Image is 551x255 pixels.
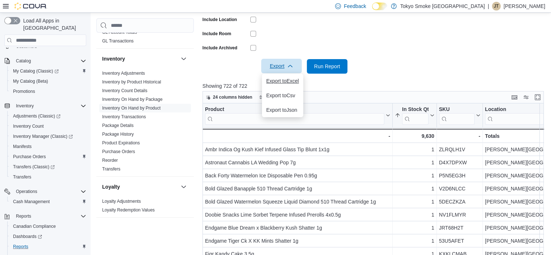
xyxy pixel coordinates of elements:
div: Julie Thorkelson [492,2,501,11]
span: Feedback [344,3,366,10]
span: Operations [16,189,37,194]
span: Inventory On Hand by Product [102,105,160,111]
div: SKU [439,106,474,113]
span: JT [494,2,498,11]
a: Cash Management [10,197,53,206]
span: Purchase Orders [10,152,86,161]
div: [PERSON_NAME][GEOGRAPHIC_DATA] [485,223,550,232]
div: Back Forty Watermelon Ice Disposable Pen 0.95g [205,171,390,180]
span: Reorder [102,157,118,163]
span: Inventory Transactions [102,114,146,120]
button: Run Report [307,59,347,74]
a: Package History [102,132,134,137]
button: Loyalty [179,182,188,191]
span: Export to Json [266,107,299,113]
a: Purchase Orders [102,149,135,154]
button: Transfers [7,172,89,182]
a: Reorder [102,158,118,163]
div: [PERSON_NAME][GEOGRAPHIC_DATA] [485,158,550,167]
button: Catalog [13,57,34,65]
label: Include Location [203,17,237,22]
div: In Stock Qty [402,106,429,125]
h3: Inventory [102,55,125,62]
button: Product [205,106,390,125]
p: | [488,2,489,11]
span: Export to Excel [266,78,299,84]
span: Inventory Adjustments [102,70,145,76]
span: Inventory Count [13,123,44,129]
a: Transfers (Classic) [7,162,89,172]
div: 1 [395,197,434,206]
span: Loyalty Redemption Values [102,207,155,213]
span: Manifests [13,144,32,149]
span: Operations [13,187,86,196]
button: Operations [1,186,89,197]
a: Manifests [10,142,34,151]
input: Dark Mode [372,3,387,10]
a: Inventory Count [10,122,47,131]
a: Inventory Manager (Classic) [7,131,89,141]
a: Transfers (Classic) [10,163,58,171]
button: Inventory [179,54,188,63]
button: Catalog [1,56,89,66]
p: Showing 722 of 722 [203,82,547,90]
div: Inventory [96,69,194,176]
button: Reports [1,211,89,221]
div: 1 [395,223,434,232]
button: Inventory Count [7,121,89,131]
a: Dashboards [10,232,45,241]
span: Reports [10,242,86,251]
p: [PERSON_NAME] [504,2,545,11]
div: 1 [395,237,434,245]
span: Cash Management [10,197,86,206]
div: Ambr Indica Og Kush Kief Infused Glass Tip Blunt 1x1g [205,145,390,154]
button: Operations [13,187,40,196]
a: Inventory Count Details [102,88,147,93]
span: Transfers [10,173,86,181]
a: Loyalty Adjustments [102,199,141,204]
button: My Catalog (Beta) [7,76,89,86]
span: My Catalog (Classic) [13,68,59,74]
a: Package Details [102,123,134,128]
div: 1 [395,145,434,154]
button: OCM [179,223,188,232]
a: Inventory On Hand by Package [102,97,163,102]
div: 1 [395,210,434,219]
a: Reports [10,242,31,251]
span: Inventory Manager (Classic) [13,133,73,139]
span: Run Report [314,63,340,70]
button: Reports [7,242,89,252]
div: Product [205,106,384,125]
span: Adjustments (Classic) [13,113,60,119]
span: Promotions [10,87,86,96]
a: Promotions [10,87,38,96]
button: Inventory [1,101,89,111]
span: Inventory On Hand by Package [102,96,163,102]
div: Astronaut Cannabis LA Wedding Pop 7g [205,158,390,167]
button: Inventory [13,102,37,110]
a: Dashboards [7,231,89,242]
p: Tokyo Smoke [GEOGRAPHIC_DATA] [400,2,485,11]
span: Purchase Orders [102,149,135,155]
div: P5N5EG3H [439,171,480,180]
div: 1 [395,184,434,193]
div: [PERSON_NAME][GEOGRAPHIC_DATA] [485,210,550,219]
div: Totals [485,132,550,140]
span: Transfers (Classic) [10,163,86,171]
div: Endgame Tiger Ck X KK Mints Shatter 1g [205,237,390,245]
div: D4X7DPXW [439,158,480,167]
span: Inventory [16,103,34,109]
span: Inventory Count [10,122,86,131]
span: 24 columns hidden [213,94,252,100]
button: Export toJson [262,103,303,117]
div: [PERSON_NAME][GEOGRAPHIC_DATA] [485,237,550,245]
div: In Stock Qty [402,106,429,113]
button: Location [485,106,550,125]
a: Inventory Transactions [102,114,146,119]
div: JRT68H2T [439,223,480,232]
div: [PERSON_NAME][GEOGRAPHIC_DATA] [485,197,550,206]
button: Loyalty [102,183,178,190]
